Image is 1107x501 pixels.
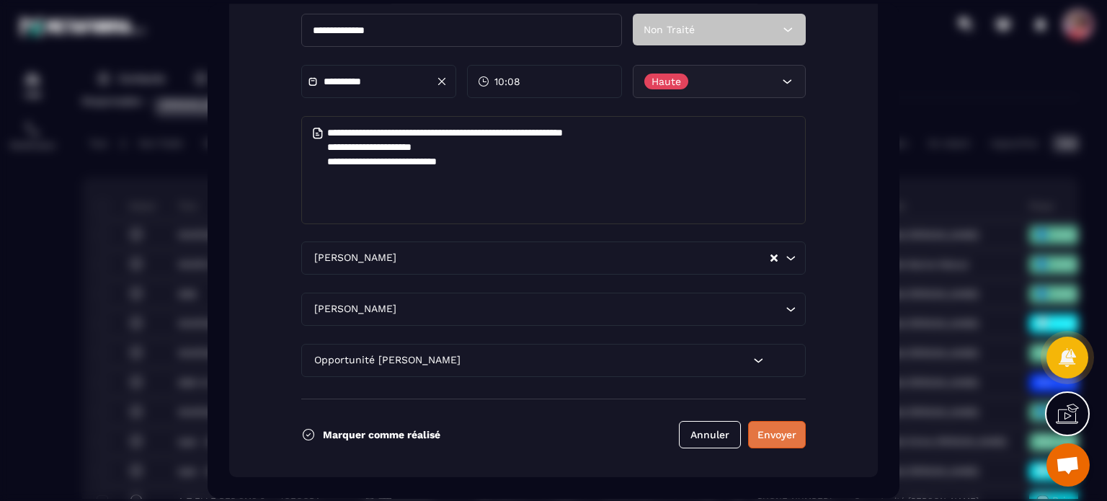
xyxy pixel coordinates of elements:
div: Search for option [301,344,806,377]
span: [PERSON_NAME] [311,301,399,317]
span: Non Traité [644,24,695,35]
button: Clear Selected [770,252,778,263]
button: Envoyer [748,421,806,448]
span: Opportunité [PERSON_NAME] [311,353,463,368]
span: 10:08 [494,74,520,89]
p: Haute [652,76,681,87]
span: [PERSON_NAME] [311,250,399,266]
input: Search for option [399,250,769,266]
button: Annuler [679,421,741,448]
input: Search for option [463,353,750,368]
div: Search for option [301,241,806,275]
div: Search for option [301,293,806,326]
div: Ouvrir le chat [1046,443,1090,487]
input: Search for option [399,301,782,317]
p: Marquer comme réalisé [323,429,440,440]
